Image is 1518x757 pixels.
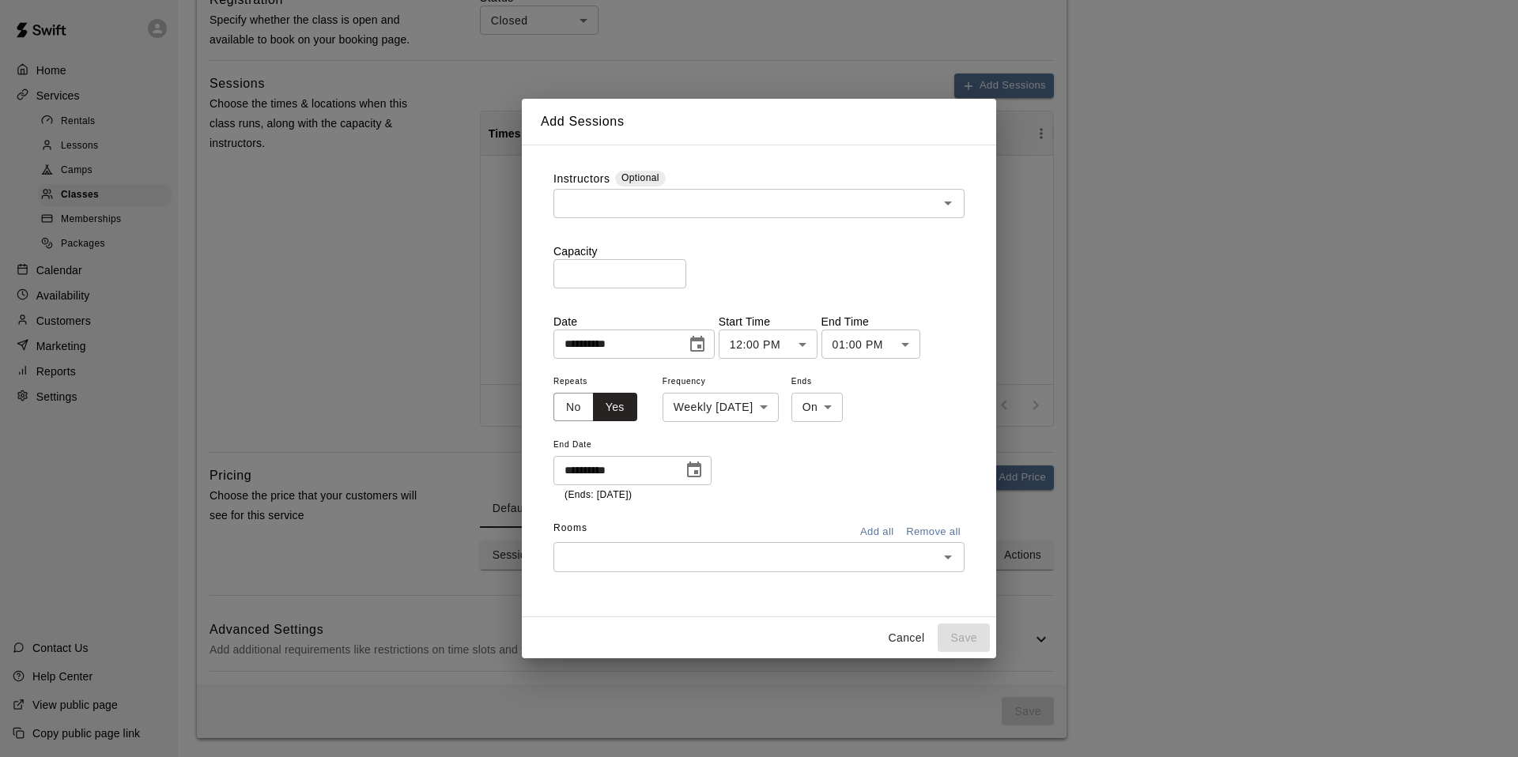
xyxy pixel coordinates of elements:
[663,393,779,422] div: Weekly [DATE]
[565,488,700,503] p: (Ends: [DATE])
[881,623,931,653] button: Cancel
[821,330,920,359] div: 01:00 PM
[553,522,587,533] span: Rooms
[553,171,610,189] label: Instructors
[621,172,659,183] span: Optional
[852,520,902,544] button: Add all
[719,330,818,359] div: 12:00 PM
[937,546,959,568] button: Open
[937,192,959,214] button: Open
[678,454,710,486] button: Choose date, selected date is Oct 25, 2025
[553,393,594,422] button: No
[791,393,844,422] div: On
[663,371,779,393] span: Frequency
[719,314,818,330] p: Start Time
[553,393,637,422] div: outlined button group
[553,243,965,259] p: Capacity
[821,314,920,330] p: End Time
[553,314,715,330] p: Date
[593,393,637,422] button: Yes
[553,371,650,393] span: Repeats
[791,371,844,393] span: Ends
[682,329,713,360] button: Choose date, selected date is Oct 18, 2025
[553,435,712,456] span: End Date
[902,520,965,544] button: Remove all
[522,99,996,145] h2: Add Sessions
